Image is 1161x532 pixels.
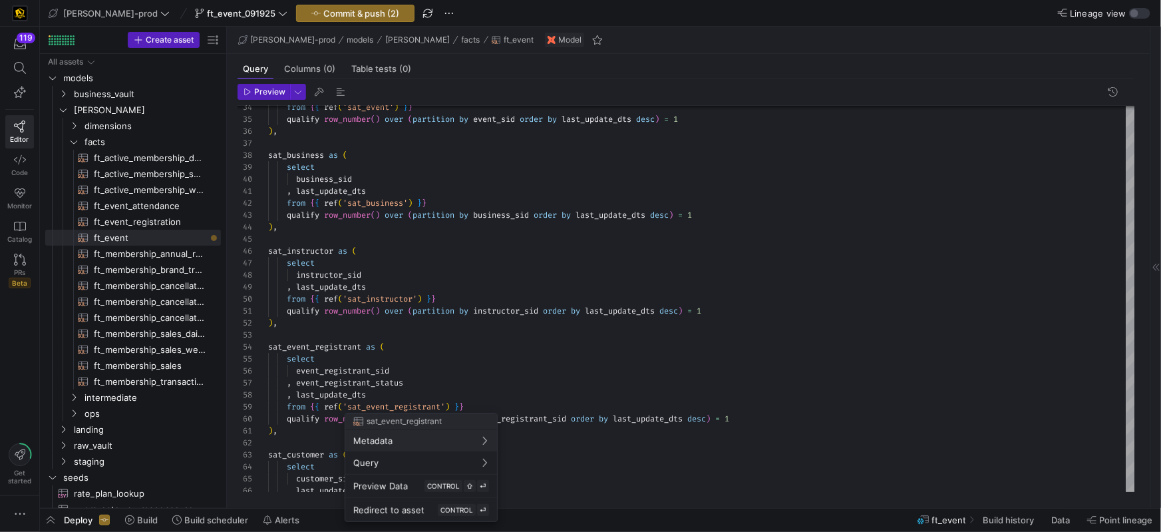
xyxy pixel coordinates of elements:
span: Preview Data [353,481,408,491]
span: Query [353,457,379,468]
span: Redirect to asset [353,505,424,515]
span: Metadata [353,435,393,446]
span: CONTROL [440,506,473,514]
span: sat_event_registrant [367,417,442,426]
span: ⏎ [480,482,486,490]
span: ⏎ [480,506,486,514]
span: ⇧ [466,482,473,490]
span: CONTROL [427,482,460,490]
